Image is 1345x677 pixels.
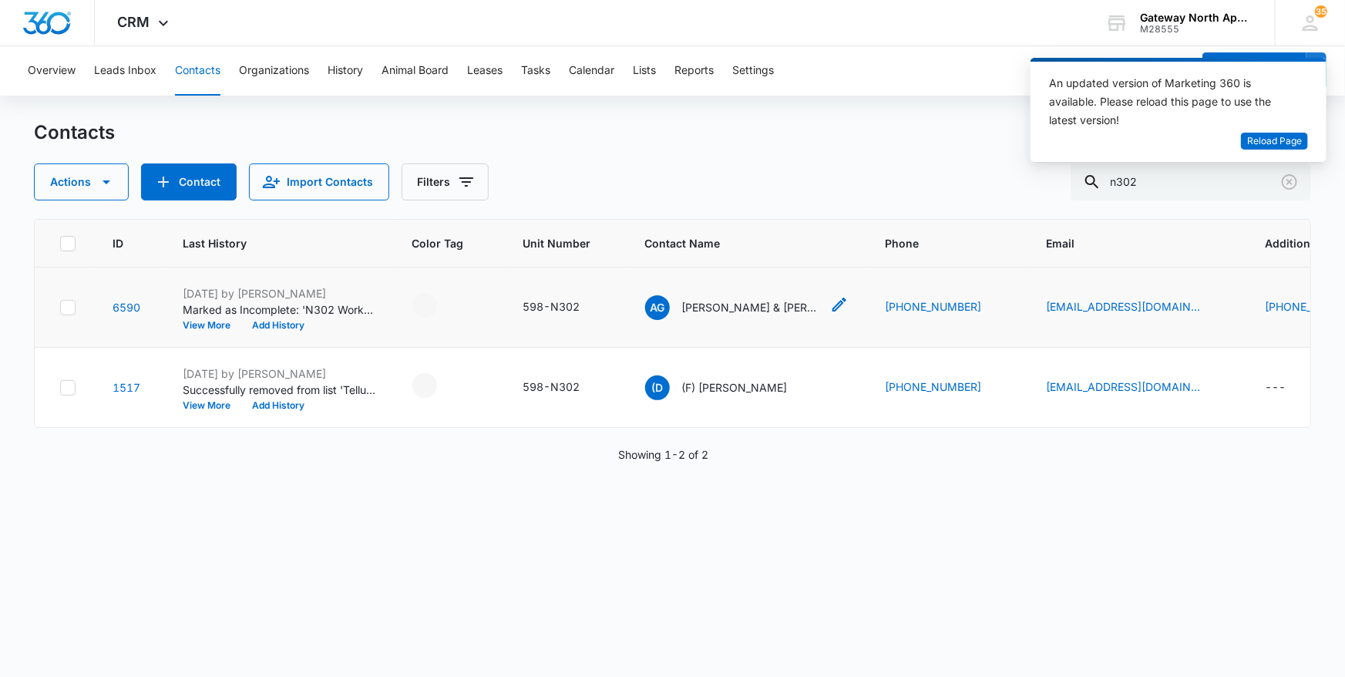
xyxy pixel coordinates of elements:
div: Unit Number - 598-N302 - Select to Edit Field [523,379,608,397]
button: Organizations [239,46,309,96]
p: [DATE] by [PERSON_NAME] [183,365,375,382]
a: [PHONE_NUMBER] [886,379,982,395]
button: Tasks [521,46,550,96]
button: Contacts [175,46,220,96]
div: - - Select to Edit Field [412,293,465,318]
button: Clear [1277,170,1302,194]
a: [EMAIL_ADDRESS][DOMAIN_NAME] [1047,298,1201,315]
span: Unit Number [523,235,608,251]
div: account name [1140,12,1253,24]
p: (F) [PERSON_NAME] [682,379,788,396]
div: account id [1140,24,1253,35]
button: Reload Page [1241,133,1308,150]
div: Contact Name - (F) Denis Bonilla - Select to Edit Field [645,376,815,400]
p: [DATE] by [PERSON_NAME] [183,285,375,301]
p: Successfully removed from list 'Telluride'. [183,382,375,398]
div: Email - denyarthur@hotmail.com - Select to Edit Field [1047,379,1229,397]
span: Contact Name [645,235,826,251]
button: Add Contact [1202,52,1306,89]
button: Leads Inbox [94,46,156,96]
div: An updated version of Marketing 360 is available. Please reload this page to use the latest version! [1049,74,1290,130]
div: Phone - (720) 484-1811 - Select to Edit Field [886,298,1010,317]
div: --- [1266,379,1286,397]
button: Reports [674,46,714,96]
button: View More [183,401,241,410]
h1: Contacts [34,121,115,144]
button: Lists [633,46,656,96]
span: Last History [183,235,353,251]
div: Contact Name - Autumn Gallegos & Drak Gallegos - Select to Edit Field [645,295,849,320]
button: Leases [467,46,503,96]
span: Color Tag [412,235,464,251]
span: Phone [886,235,987,251]
button: Calendar [569,46,614,96]
p: Marked as Incomplete: 'N302 Work Order [DATE] 10:00' ([DATE]). [183,301,375,318]
div: Phone - (631) 860-8917 - Select to Edit Field [886,379,1010,397]
div: Email - drakgallegos@gmail.com - Select to Edit Field [1047,298,1229,317]
button: Settings [732,46,774,96]
span: CRM [118,14,150,30]
span: ID [113,235,123,251]
button: Add History [241,321,315,330]
button: View More [183,321,241,330]
div: 598-N302 [523,379,580,395]
span: Email [1047,235,1206,251]
span: (D [645,376,670,400]
button: Filters [402,163,489,200]
a: [PHONE_NUMBER] [886,298,982,315]
div: Additional Phone - - Select to Edit Field [1266,379,1314,397]
p: Showing 1-2 of 2 [618,446,708,463]
a: Navigate to contact details page for (F) Denis Bonilla [113,381,140,394]
a: Navigate to contact details page for Autumn Gallegos & Drak Gallegos [113,301,140,314]
div: notifications count [1315,5,1327,18]
button: Add Contact [141,163,237,200]
button: History [328,46,363,96]
button: Import Contacts [249,163,389,200]
a: [EMAIL_ADDRESS][DOMAIN_NAME] [1047,379,1201,395]
span: Reload Page [1247,134,1302,149]
button: Add History [241,401,315,410]
button: Animal Board [382,46,449,96]
p: [PERSON_NAME] & [PERSON_NAME] [682,299,821,315]
button: Overview [28,46,76,96]
div: Unit Number - 598-N302 - Select to Edit Field [523,298,608,317]
div: - - Select to Edit Field [412,373,465,398]
span: AG [645,295,670,320]
input: Search Contacts [1071,163,1311,200]
div: 598-N302 [523,298,580,315]
span: 35 [1315,5,1327,18]
button: Actions [34,163,129,200]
